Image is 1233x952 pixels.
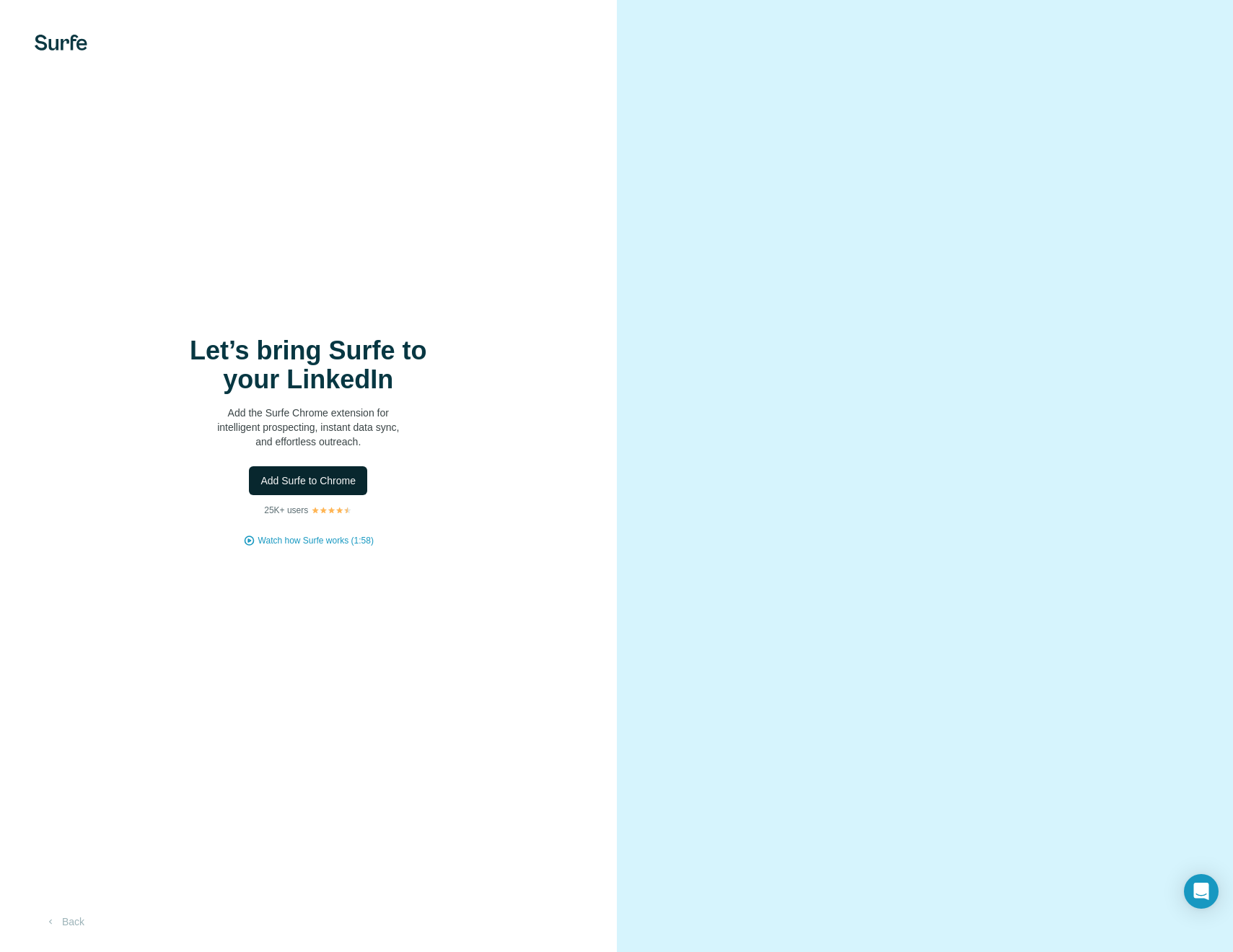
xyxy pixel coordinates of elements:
[260,473,356,488] span: Add Surfe to Chrome
[249,466,367,495] button: Add Surfe to Chrome
[164,336,452,394] h1: Let’s bring Surfe to your LinkedIn
[311,506,352,515] img: Rating Stars
[35,35,87,51] img: Surfe's logo
[1184,874,1219,909] div: Open Intercom Messenger
[35,909,95,935] button: Back
[258,534,374,547] button: Watch how Surfe works (1:58)
[264,504,308,517] p: 25K+ users
[164,406,452,449] p: Add the Surfe Chrome extension for intelligent prospecting, instant data sync, and effortless out...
